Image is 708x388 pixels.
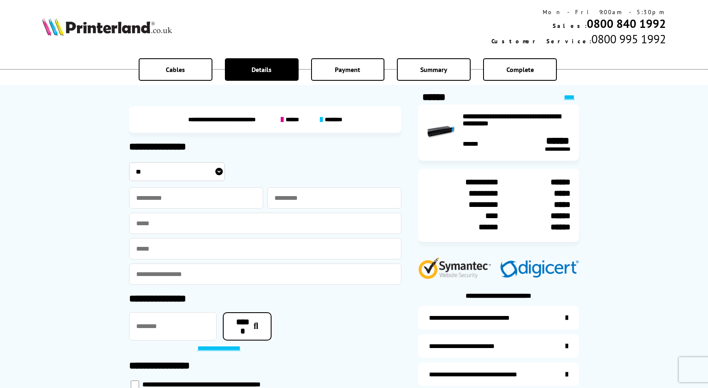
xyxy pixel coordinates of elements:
[506,65,534,74] span: Complete
[491,37,591,45] span: Customer Service:
[587,16,666,31] a: 0800 840 1992
[491,8,666,16] div: Mon - Fri 9:00am - 5:30pm
[42,17,172,36] img: Printerland Logo
[418,306,579,329] a: additional-ink
[420,65,447,74] span: Summary
[591,31,666,47] span: 0800 995 1992
[418,363,579,386] a: additional-cables
[335,65,360,74] span: Payment
[418,334,579,358] a: items-arrive
[252,65,272,74] span: Details
[553,22,587,30] span: Sales:
[166,65,185,74] span: Cables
